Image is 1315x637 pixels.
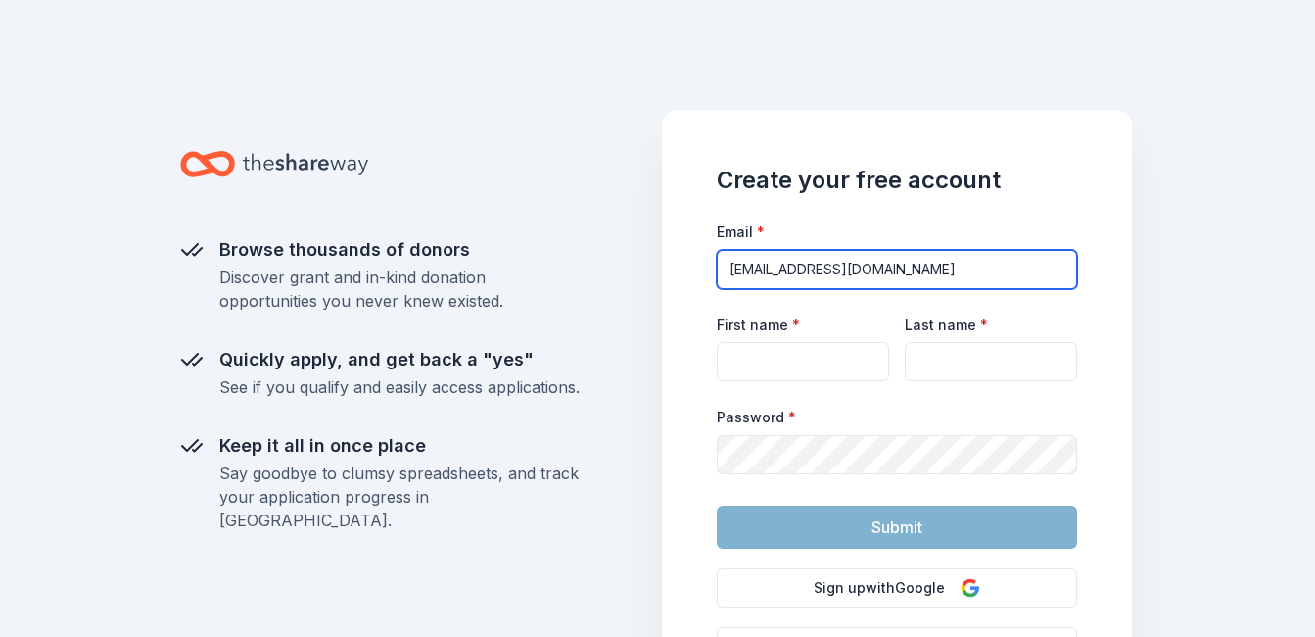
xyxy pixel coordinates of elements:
[717,165,1077,196] h1: Create your free account
[219,462,580,532] div: Say goodbye to clumsy spreadsheets, and track your application progress in [GEOGRAPHIC_DATA].
[905,316,988,335] label: Last name
[717,568,1077,608] button: Sign upwithGoogle
[961,578,980,598] img: Google Logo
[219,375,580,399] div: See if you qualify and easily access applications.
[219,430,580,462] div: Keep it all in once place
[219,266,580,313] div: Discover grant and in-kind donation opportunities you never knew existed.
[717,222,765,242] label: Email
[717,408,796,427] label: Password
[219,344,580,375] div: Quickly apply, and get back a "yes"
[717,316,800,335] label: First name
[219,234,580,266] div: Browse thousands of donors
